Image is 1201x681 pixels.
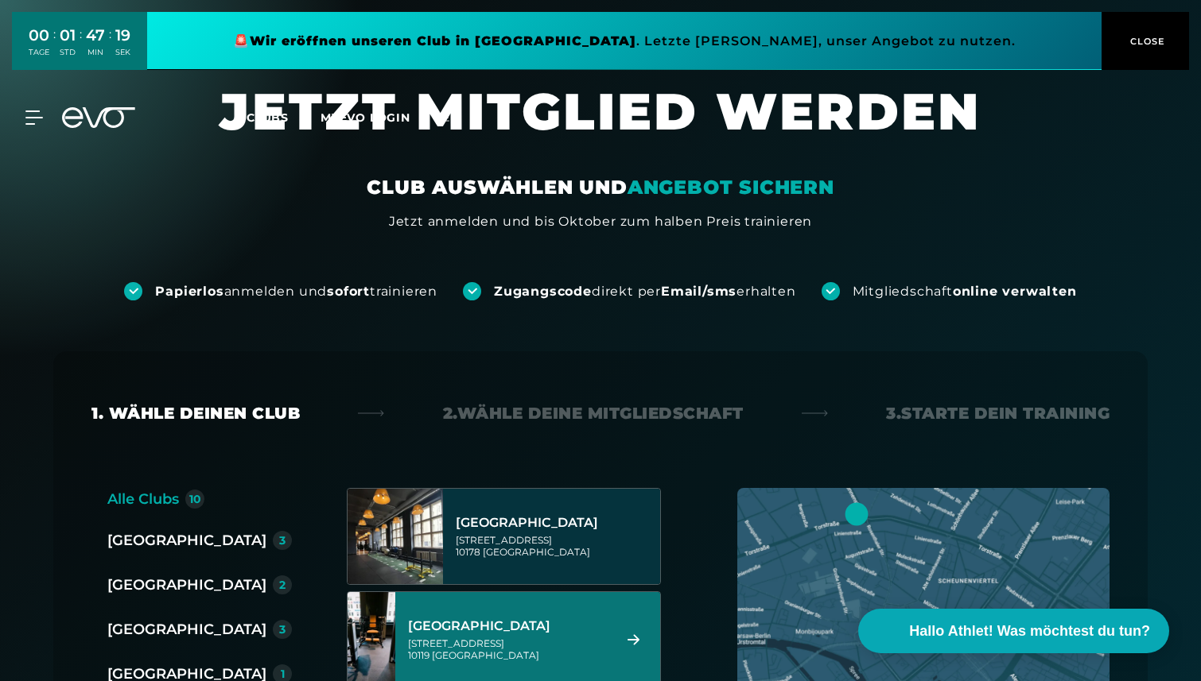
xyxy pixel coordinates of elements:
[348,489,443,584] img: Berlin Alexanderplatz
[661,284,737,299] strong: Email/sms
[155,283,437,300] div: anmelden und trainieren
[858,609,1169,653] button: Hallo Athlet! Was möchtest du tun?
[107,529,266,551] div: [GEOGRAPHIC_DATA]
[279,535,286,546] div: 3
[1126,34,1165,48] span: CLOSE
[29,24,49,47] div: 00
[327,284,370,299] strong: sofort
[91,402,300,424] div: 1. Wähle deinen Club
[80,25,82,68] div: :
[279,624,286,635] div: 3
[247,110,289,125] span: Clubs
[494,284,592,299] strong: Zugangscode
[247,110,321,125] a: Clubs
[60,47,76,58] div: STD
[909,621,1150,642] span: Hallo Athlet! Was möchtest du tun?
[115,24,130,47] div: 19
[189,493,201,505] div: 10
[628,176,834,199] em: ANGEBOT SICHERN
[456,515,655,531] div: [GEOGRAPHIC_DATA]
[279,579,286,590] div: 2
[109,25,111,68] div: :
[953,284,1077,299] strong: online verwalten
[389,212,812,231] div: Jetzt anmelden und bis Oktober zum halben Preis trainieren
[456,534,655,558] div: [STREET_ADDRESS] 10178 [GEOGRAPHIC_DATA]
[29,47,49,58] div: TAGE
[86,47,105,58] div: MIN
[115,47,130,58] div: SEK
[107,618,266,640] div: [GEOGRAPHIC_DATA]
[408,618,608,634] div: [GEOGRAPHIC_DATA]
[494,283,795,300] div: direkt per erhalten
[107,574,266,596] div: [GEOGRAPHIC_DATA]
[107,488,179,510] div: Alle Clubs
[442,109,479,127] a: en
[442,110,460,125] span: en
[281,668,285,679] div: 1
[886,402,1110,424] div: 3. Starte dein Training
[321,110,410,125] a: MYEVO LOGIN
[408,637,608,661] div: [STREET_ADDRESS] 10119 [GEOGRAPHIC_DATA]
[60,24,76,47] div: 01
[1102,12,1189,70] button: CLOSE
[53,25,56,68] div: :
[155,284,223,299] strong: Papierlos
[853,283,1077,300] div: Mitgliedschaft
[86,24,105,47] div: 47
[443,402,744,424] div: 2. Wähle deine Mitgliedschaft
[367,175,834,200] div: CLUB AUSWÄHLEN UND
